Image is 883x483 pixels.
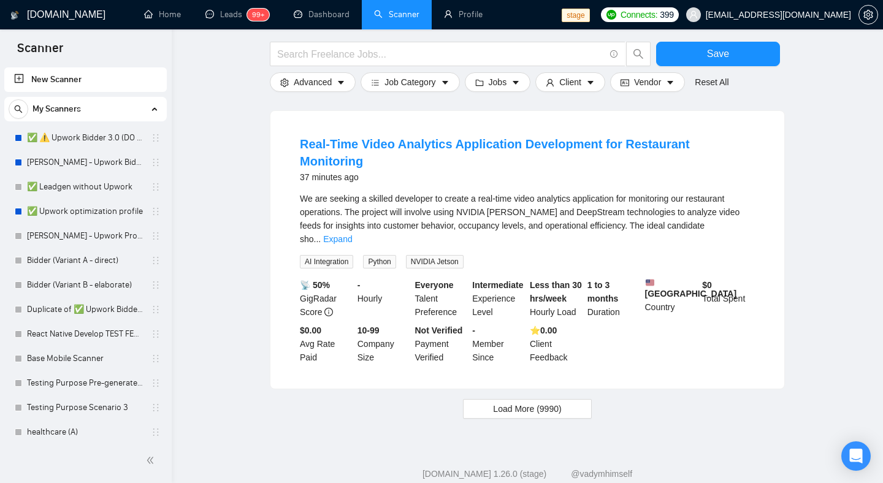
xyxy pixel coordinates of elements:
[363,255,396,268] span: Python
[357,280,361,290] b: -
[606,10,616,20] img: upwork-logo.png
[10,6,19,25] img: logo
[841,441,871,471] div: Open Intercom Messenger
[27,297,143,322] a: Duplicate of ✅ Upwork Bidder 3.0
[357,325,380,335] b: 10-99
[151,378,161,388] span: holder
[151,427,161,437] span: holder
[151,403,161,413] span: holder
[280,77,289,86] span: setting
[270,72,356,92] button: settingAdvancedcaret-down
[422,469,546,479] a: [DOMAIN_NAME] 1.26.0 (stage)
[465,72,531,92] button: folderJobscaret-down
[626,42,651,66] button: search
[666,77,675,86] span: caret-down
[27,322,143,346] a: React Native Develop TEST FEB 123
[646,278,654,287] img: 🇺🇸
[27,346,143,371] a: Base Mobile Scanner
[314,234,321,244] span: ...
[406,255,464,268] span: NVIDIA Jetson
[472,280,523,290] b: Intermediate
[324,308,333,316] span: info-circle
[32,97,81,121] span: My Scanners
[470,324,527,364] div: Member Since
[151,207,161,216] span: holder
[361,72,459,92] button: barsJob Categorycaret-down
[527,278,585,319] div: Hourly Load
[535,72,605,92] button: userClientcaret-down
[530,280,582,303] b: Less than 30 hrs/week
[27,248,143,273] a: Bidder (Variant A - direct)
[9,105,28,113] span: search
[546,77,554,86] span: user
[27,371,143,395] a: Testing Purpose Pre-generated 1
[294,75,332,89] span: Advanced
[151,256,161,265] span: holder
[300,137,690,168] a: Real-Time Video Analytics Application Development for Restaurant Monitoring
[489,75,507,89] span: Jobs
[151,280,161,290] span: holder
[151,231,161,241] span: holder
[585,278,643,319] div: Duration
[656,42,780,66] button: Save
[470,278,527,319] div: Experience Level
[475,77,484,86] span: folder
[858,5,878,25] button: setting
[413,324,470,364] div: Payment Verified
[337,77,345,86] span: caret-down
[415,280,454,290] b: Everyone
[371,77,380,86] span: bars
[645,278,737,299] b: [GEOGRAPHIC_DATA]
[300,194,740,244] span: We are seeking a skilled developer to create a real-time video analytics application for monitori...
[297,278,355,319] div: GigRadar Score
[571,469,632,479] a: @vadymhimself
[300,280,330,290] b: 📡 50%
[707,46,729,61] span: Save
[413,278,470,319] div: Talent Preference
[355,278,413,319] div: Hourly
[300,192,755,246] div: We are seeking a skilled developer to create a real-time video analytics application for monitori...
[151,329,161,339] span: holder
[610,50,618,58] span: info-circle
[27,395,143,420] a: Testing Purpose Scenario 3
[621,8,657,21] span: Connects:
[27,273,143,297] a: Bidder (Variant B - elaborate)
[9,99,28,119] button: search
[151,133,161,143] span: holder
[355,324,413,364] div: Company Size
[27,150,143,175] a: [PERSON_NAME] - Upwork Bidder
[441,77,449,86] span: caret-down
[146,454,158,466] span: double-left
[384,75,435,89] span: Job Category
[144,9,181,20] a: homeHome
[7,39,73,65] span: Scanner
[300,170,755,184] div: 37 minutes ago
[247,9,269,21] sup: 99+
[14,67,157,92] a: New Scanner
[660,8,673,21] span: 399
[444,9,483,20] a: userProfile
[493,402,561,416] span: Load More (9990)
[294,9,350,20] a: dashboardDashboard
[627,48,650,59] span: search
[151,354,161,363] span: holder
[300,255,353,268] span: AI Integration
[472,325,475,335] b: -
[297,324,355,364] div: Avg Rate Paid
[463,399,591,419] button: Load More (9990)
[643,278,700,319] div: Country
[323,234,352,244] a: Expand
[415,325,463,335] b: Not Verified
[4,67,167,92] li: New Scanner
[27,126,143,150] a: ✅ ⚠️ Upwork Bidder 3.0 (DO NOT TOUCH)
[634,75,661,89] span: Vendor
[27,224,143,248] a: [PERSON_NAME] - Upwork Proposal
[610,72,685,92] button: idcardVendorcaret-down
[621,77,629,86] span: idcard
[527,324,585,364] div: Client Feedback
[702,280,712,290] b: $ 0
[689,10,698,19] span: user
[586,77,595,86] span: caret-down
[858,10,878,20] a: setting
[27,420,143,444] a: healthcare (A)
